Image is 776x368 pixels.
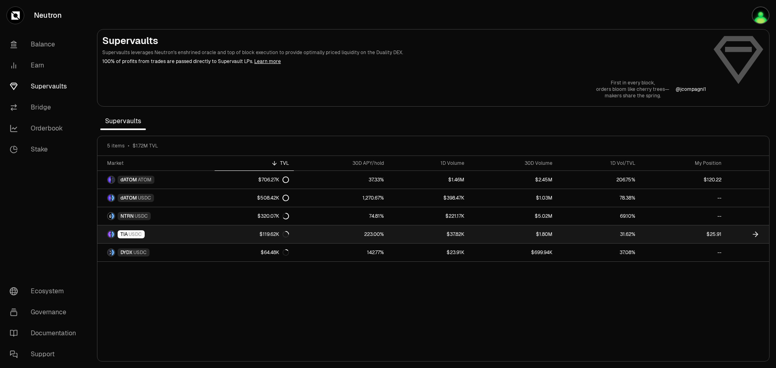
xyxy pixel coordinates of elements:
[640,225,726,243] a: $25.91
[120,213,134,219] span: NTRN
[389,244,469,261] a: $23.91K
[557,189,640,207] a: 78.38%
[752,6,770,24] img: evilpixie (DROP)
[112,231,114,238] img: USDC Logo
[3,302,87,323] a: Governance
[469,171,557,189] a: $2.45M
[120,177,137,183] span: dATOM
[102,58,706,65] p: 100% of profits from trades are passed directly to Supervault LPs.
[557,244,640,261] a: 37.08%
[3,281,87,302] a: Ecosystem
[107,160,210,166] div: Market
[3,97,87,118] a: Bridge
[645,160,721,166] div: My Position
[557,171,640,189] a: 206.75%
[133,249,147,256] span: USDC
[640,189,726,207] a: --
[97,225,215,243] a: TIA LogoUSDC LogoTIAUSDC
[596,86,669,93] p: orders bloom like cherry trees—
[3,76,87,97] a: Supervaults
[108,231,111,238] img: TIA Logo
[138,195,151,201] span: USDC
[97,189,215,207] a: dATOM LogoUSDC LogodATOMUSDC
[108,213,111,219] img: NTRN Logo
[259,231,289,238] div: $119.62K
[3,344,87,365] a: Support
[112,213,114,219] img: USDC Logo
[469,225,557,243] a: $1.80M
[596,93,669,99] p: makers share the spring.
[3,118,87,139] a: Orderbook
[596,80,669,99] a: First in every block,orders bloom like cherry trees—makers share the spring.
[97,244,215,261] a: DYDX LogoUSDC LogoDYDXUSDC
[676,86,706,93] a: @jcompagni1
[107,143,124,149] span: 5 items
[474,160,552,166] div: 30D Volume
[557,225,640,243] a: 31.62%
[257,195,289,201] div: $508.42K
[112,195,114,201] img: USDC Logo
[215,225,293,243] a: $119.62K
[108,177,111,183] img: dATOM Logo
[557,207,640,225] a: 69.10%
[112,177,114,183] img: ATOM Logo
[100,113,146,129] span: Supervaults
[294,225,389,243] a: 223.00%
[3,139,87,160] a: Stake
[640,207,726,225] a: --
[3,55,87,76] a: Earn
[215,171,293,189] a: $706.27K
[299,160,384,166] div: 30D APY/hold
[640,244,726,261] a: --
[469,244,557,261] a: $699.94K
[3,323,87,344] a: Documentation
[219,160,289,166] div: TVL
[254,58,281,65] a: Learn more
[389,207,469,225] a: $221.17K
[596,80,669,86] p: First in every block,
[294,189,389,207] a: 1,270.67%
[120,231,128,238] span: TIA
[258,177,289,183] div: $706.27K
[294,171,389,189] a: 37.33%
[676,86,706,93] p: @ jcompagni1
[112,249,114,256] img: USDC Logo
[294,207,389,225] a: 74.81%
[108,195,111,201] img: dATOM Logo
[469,207,557,225] a: $5.02M
[102,34,706,47] h2: Supervaults
[120,195,137,201] span: dATOM
[389,171,469,189] a: $1.46M
[3,34,87,55] a: Balance
[389,225,469,243] a: $37.82K
[138,177,152,183] span: ATOM
[394,160,464,166] div: 1D Volume
[389,189,469,207] a: $398.47K
[294,244,389,261] a: 142.77%
[108,249,111,256] img: DYDX Logo
[215,189,293,207] a: $508.42K
[562,160,635,166] div: 1D Vol/TVL
[129,231,142,238] span: USDC
[133,143,158,149] span: $1.72M TVL
[640,171,726,189] a: $120.22
[215,207,293,225] a: $320.07K
[135,213,148,219] span: USDC
[257,213,289,219] div: $320.07K
[120,249,133,256] span: DYDX
[102,49,706,56] p: Supervaults leverages Neutron's enshrined oracle and top of block execution to provide optimally ...
[97,207,215,225] a: NTRN LogoUSDC LogoNTRNUSDC
[261,249,289,256] div: $64.48K
[97,171,215,189] a: dATOM LogoATOM LogodATOMATOM
[469,189,557,207] a: $1.03M
[215,244,293,261] a: $64.48K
